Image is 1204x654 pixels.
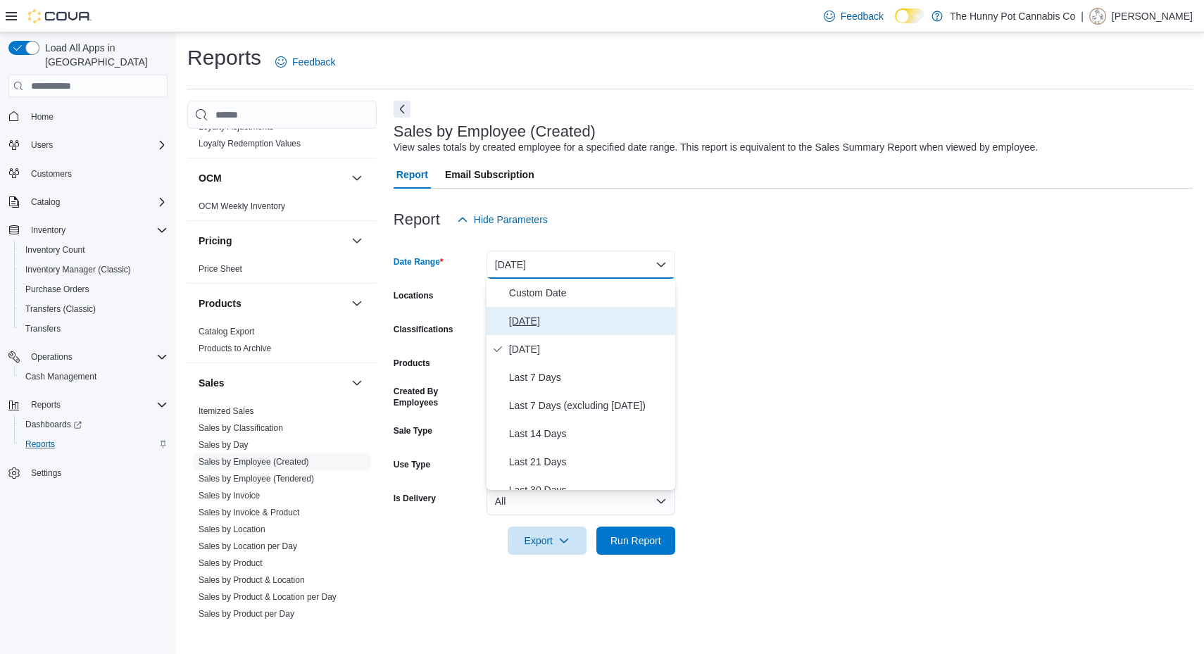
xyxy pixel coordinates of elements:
span: Sales by Classification [199,422,283,434]
span: Sales by Product & Location [199,574,305,586]
span: Last 21 Days [509,453,670,470]
span: Purchase Orders [25,284,89,295]
a: Sales by Product [199,558,263,568]
a: Transfers [20,320,66,337]
a: Products to Archive [199,344,271,353]
span: Sales by Product per Day [199,608,294,620]
button: Operations [3,347,173,367]
span: Purchase Orders [20,281,168,298]
img: Cova [28,9,92,23]
span: Customers [25,165,168,182]
a: Transfers (Classic) [20,301,101,317]
span: Sales by Employee (Created) [199,456,309,467]
span: Transfers [25,323,61,334]
span: Inventory Manager (Classic) [20,261,168,278]
span: Custom Date [509,284,670,301]
a: Sales by Invoice & Product [199,508,299,517]
div: Products [187,323,377,363]
span: [DATE] [509,341,670,358]
button: OCM [349,170,365,187]
label: Products [394,358,430,369]
span: Reports [25,439,55,450]
span: Catalog [25,194,168,210]
a: Settings [25,465,67,482]
span: Inventory Count [25,244,85,256]
div: View sales totals by created employee for a specified date range. This report is equivalent to th... [394,140,1038,155]
a: Sales by Product & Location [199,575,305,585]
span: Sales by Product & Location per Day [199,591,337,603]
button: Home [3,106,173,126]
button: Run Report [596,527,675,555]
a: Inventory Count [20,241,91,258]
button: Pricing [199,234,346,248]
span: Inventory [25,222,168,239]
label: Locations [394,290,434,301]
span: Load All Apps in [GEOGRAPHIC_DATA] [39,41,168,69]
span: Users [25,137,168,153]
h3: Sales by Employee (Created) [394,123,596,140]
span: Report [396,161,428,189]
span: Last 7 Days (excluding [DATE]) [509,397,670,414]
span: Settings [25,464,168,482]
button: Sales [199,376,346,390]
label: Is Delivery [394,493,436,504]
span: Run Report [610,534,661,548]
span: Cash Management [20,368,168,385]
span: Price Sheet [199,263,242,275]
button: Inventory [25,222,71,239]
button: Catalog [3,192,173,212]
div: Sales [187,403,377,628]
button: Inventory Count [14,240,173,260]
span: Users [31,139,53,151]
button: Pricing [349,232,365,249]
div: Loyalty [187,118,377,158]
a: Sales by Day [199,440,249,450]
span: Itemized Sales [199,405,254,417]
span: Operations [31,351,73,363]
span: Operations [25,348,168,365]
a: Sales by Employee (Tendered) [199,474,314,484]
div: OCM [187,198,377,220]
span: Loyalty Redemption Values [199,138,301,149]
a: Dashboards [14,415,173,434]
span: Last 14 Days [509,425,670,442]
span: Inventory [31,225,65,236]
a: Dashboards [20,416,87,433]
span: Export [516,527,578,555]
button: Users [3,135,173,155]
button: Settings [3,463,173,483]
span: Home [31,111,54,122]
span: Last 7 Days [509,369,670,386]
button: Reports [14,434,173,454]
button: Reports [25,396,66,413]
h3: OCM [199,171,222,185]
span: Feedback [292,55,335,69]
a: Purchase Orders [20,281,95,298]
label: Use Type [394,459,430,470]
a: Itemized Sales [199,406,254,416]
button: Customers [3,163,173,184]
button: Products [199,296,346,310]
label: Classifications [394,324,453,335]
span: Sales by Employee (Tendered) [199,473,314,484]
span: Home [25,107,168,125]
button: OCM [199,171,346,185]
span: Sales by Invoice & Product [199,507,299,518]
span: Inventory Manager (Classic) [25,264,131,275]
p: | [1081,8,1084,25]
span: Catalog Export [199,326,254,337]
a: Home [25,108,59,125]
h3: Report [394,211,440,228]
button: Transfers [14,319,173,339]
div: Pricing [187,260,377,283]
label: Created By Employees [394,386,481,408]
h3: Sales [199,376,225,390]
a: Sales by Product & Location per Day [199,592,337,602]
span: Cash Management [25,371,96,382]
p: The Hunny Pot Cannabis Co [950,8,1075,25]
span: Transfers (Classic) [20,301,168,317]
button: Hide Parameters [451,206,553,234]
span: Products to Archive [199,343,271,354]
span: Customers [31,168,72,180]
